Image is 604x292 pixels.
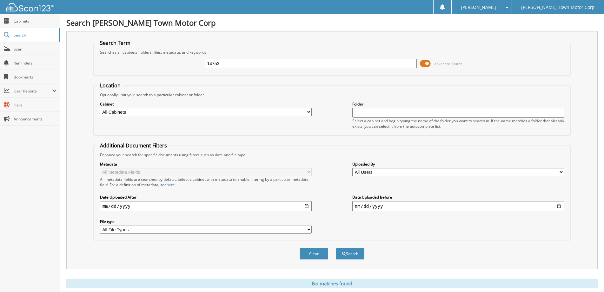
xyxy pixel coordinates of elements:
[66,279,598,288] div: No matches found
[100,177,312,187] div: All metadata fields are searched by default. Select a cabinet with metadata to enable filtering b...
[352,201,564,211] input: end
[97,39,134,46] legend: Search Term
[6,3,54,11] img: scan123-logo-white.svg
[521,5,595,9] span: [PERSON_NAME] Town Motor Corp
[14,88,52,94] span: User Reports
[97,92,567,98] div: Optionally limit your search to a particular cabinet or folder
[97,50,567,55] div: Searches all cabinets, folders, files, metadata, and keywords
[100,201,312,211] input: start
[97,82,124,89] legend: Location
[97,152,567,158] div: Enhance your search for specific documents using filters such as date and file type.
[100,194,312,200] label: Date Uploaded After
[14,46,56,52] span: Scan
[461,5,496,9] span: [PERSON_NAME]
[14,60,56,66] span: Reminders
[434,61,462,66] span: Advanced Search
[352,101,564,107] label: Folder
[300,248,328,260] button: Clear
[100,101,312,107] label: Cabinet
[14,116,56,122] span: Announcements
[352,161,564,167] label: Uploaded By
[100,219,312,224] label: File type
[14,18,56,24] span: Cabinets
[14,32,56,38] span: Search
[66,17,598,28] h1: Search [PERSON_NAME] Town Motor Corp
[100,161,312,167] label: Metadata
[352,194,564,200] label: Date Uploaded Before
[14,74,56,80] span: Bookmarks
[167,182,175,187] a: here
[97,142,170,149] legend: Additional Document Filters
[14,102,56,108] span: Help
[336,248,364,260] button: Search
[352,118,564,129] div: Select a cabinet and begin typing the name of the folder you want to search in. If the name match...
